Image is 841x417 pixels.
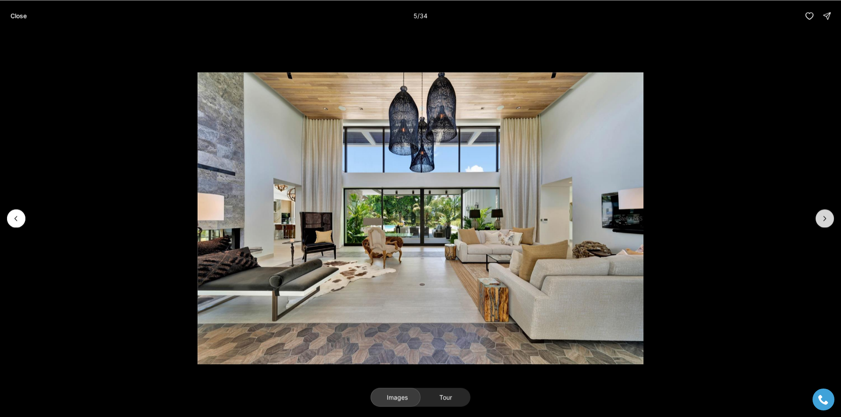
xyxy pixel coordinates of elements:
button: Tour [420,388,470,407]
p: Close [11,12,27,19]
button: Images [371,388,420,407]
button: Previous slide [7,209,25,228]
button: Close [5,7,32,25]
p: 5 / 34 [413,12,428,19]
button: Next slide [816,209,834,228]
